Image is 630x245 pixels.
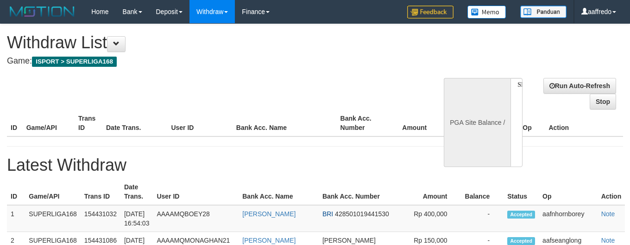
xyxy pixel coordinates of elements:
[7,57,411,66] h4: Game:
[467,6,506,19] img: Button%20Memo.svg
[337,110,389,136] th: Bank Acc. Number
[335,210,389,218] span: 428501019441530
[23,110,75,136] th: Game/API
[7,179,25,205] th: ID
[7,33,411,52] h1: Withdraw List
[7,205,25,232] td: 1
[242,210,296,218] a: [PERSON_NAME]
[601,237,615,244] a: Note
[507,237,535,245] span: Accepted
[504,179,539,205] th: Status
[407,6,454,19] img: Feedback.jpg
[25,179,81,205] th: Game/API
[153,205,239,232] td: AAAAMQBOEY28
[32,57,117,67] span: ISPORT > SUPERLIGA168
[408,205,461,232] td: Rp 400,000
[441,110,488,136] th: Balance
[7,156,623,174] h1: Latest Withdraw
[25,205,81,232] td: SUPERLIGA168
[153,179,239,205] th: User ID
[543,78,616,94] a: Run Auto-Refresh
[239,179,319,205] th: Bank Acc. Name
[520,6,567,18] img: panduan.png
[233,110,337,136] th: Bank Acc. Name
[598,179,625,205] th: Action
[120,205,153,232] td: [DATE] 16:54:03
[461,205,504,232] td: -
[319,179,408,205] th: Bank Acc. Number
[389,110,441,136] th: Amount
[102,110,167,136] th: Date Trans.
[7,110,23,136] th: ID
[322,237,376,244] span: [PERSON_NAME]
[242,237,296,244] a: [PERSON_NAME]
[81,179,120,205] th: Trans ID
[539,179,598,205] th: Op
[507,211,535,219] span: Accepted
[408,179,461,205] th: Amount
[81,205,120,232] td: 154431032
[120,179,153,205] th: Date Trans.
[75,110,102,136] th: Trans ID
[545,110,623,136] th: Action
[601,210,615,218] a: Note
[167,110,232,136] th: User ID
[590,94,616,110] a: Stop
[444,78,510,167] div: PGA Site Balance /
[461,179,504,205] th: Balance
[519,110,545,136] th: Op
[322,210,333,218] span: BRI
[7,5,77,19] img: MOTION_logo.png
[539,205,598,232] td: aafnhornborey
